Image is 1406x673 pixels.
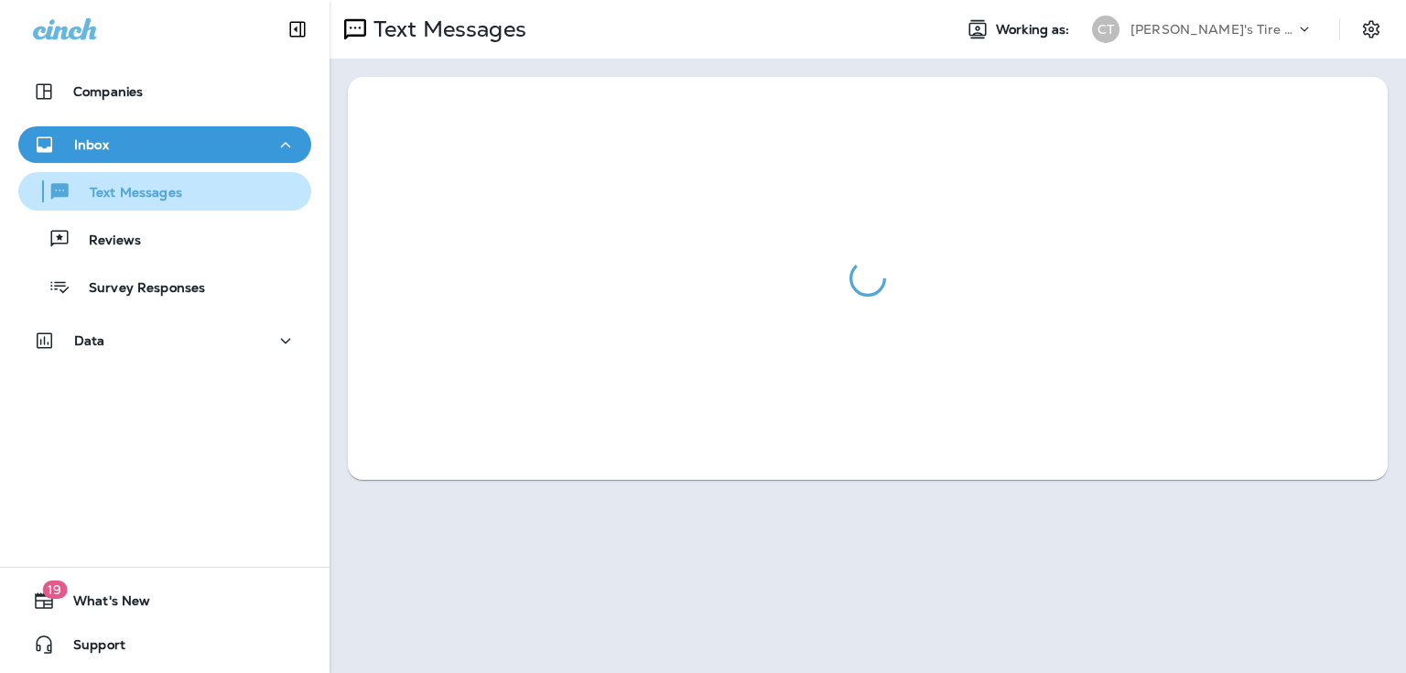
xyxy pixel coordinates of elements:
[18,126,311,163] button: Inbox
[272,11,323,48] button: Collapse Sidebar
[55,593,150,615] span: What's New
[74,333,105,348] p: Data
[18,172,311,211] button: Text Messages
[42,581,67,599] span: 19
[73,84,143,99] p: Companies
[74,137,109,152] p: Inbox
[18,73,311,110] button: Companies
[71,185,182,202] p: Text Messages
[70,233,141,250] p: Reviews
[18,322,311,359] button: Data
[70,280,205,298] p: Survey Responses
[1355,13,1388,46] button: Settings
[1092,16,1119,43] div: CT
[18,220,311,258] button: Reviews
[18,267,311,306] button: Survey Responses
[55,637,125,659] span: Support
[996,22,1074,38] span: Working as:
[18,582,311,619] button: 19What's New
[1130,22,1295,37] p: [PERSON_NAME]'s Tire & Auto
[18,626,311,663] button: Support
[366,16,526,43] p: Text Messages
